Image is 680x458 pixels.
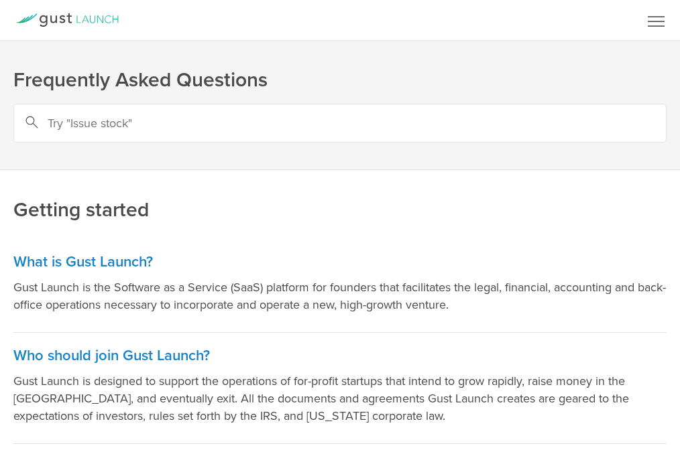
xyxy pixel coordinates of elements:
p: Gust Launch is the Software as a Service (SaaS) platform for founders that facilitates the legal,... [13,279,667,313]
input: Try "Issue stock" [13,104,667,143]
h1: Frequently Asked Questions [13,67,667,94]
h3: Who should join Gust Launch? [13,346,667,366]
p: Gust Launch is designed to support the operations of for-profit startups that intend to grow rapi... [13,372,667,425]
a: Gust [15,13,119,27]
a: What is Gust Launch? Gust Launch is the Software as a Service (SaaS) platform for founders that f... [13,239,667,333]
h3: What is Gust Launch? [13,252,667,272]
a: Who should join Gust Launch? Gust Launch is designed to support the operations of for-profit star... [13,333,667,444]
h2: Getting started [13,106,667,224]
